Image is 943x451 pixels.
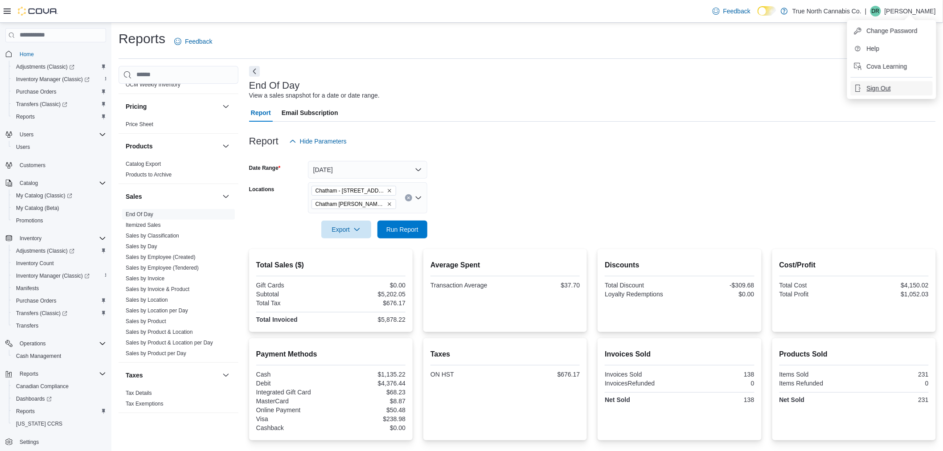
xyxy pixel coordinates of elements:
[2,159,110,172] button: Customers
[12,246,78,256] a: Adjustments (Classic)
[430,282,504,289] div: Transaction Average
[867,84,891,93] span: Sign Out
[119,388,238,413] div: Taxes
[867,62,907,71] span: Cova Learning
[16,101,67,108] span: Transfers (Classic)
[119,30,165,48] h1: Reports
[251,104,271,122] span: Report
[16,437,42,447] a: Settings
[16,233,45,244] button: Inventory
[126,275,164,282] a: Sales by Invoice
[126,350,186,357] a: Sales by Product per Day
[856,396,929,403] div: 231
[126,161,161,167] a: Catalog Export
[12,381,106,392] span: Canadian Compliance
[9,189,110,202] a: My Catalog (Classic)
[221,141,231,152] button: Products
[2,368,110,380] button: Reports
[2,48,110,61] button: Home
[16,160,106,171] span: Customers
[16,160,49,171] a: Customers
[758,6,776,16] input: Dark Mode
[12,190,76,201] a: My Catalog (Classic)
[249,136,279,147] h3: Report
[16,408,35,415] span: Reports
[865,6,867,16] p: |
[256,371,329,378] div: Cash
[507,282,580,289] div: $37.70
[126,102,219,111] button: Pricing
[332,389,406,396] div: $68.23
[126,142,153,151] h3: Products
[12,61,106,72] span: Adjustments (Classic)
[9,111,110,123] button: Reports
[126,81,180,88] span: OCM Weekly Inventory
[126,102,147,111] h3: Pricing
[126,192,142,201] h3: Sales
[20,370,38,377] span: Reports
[16,338,106,349] span: Operations
[119,209,238,362] div: Sales
[779,396,805,403] strong: Net Sold
[316,200,385,209] span: Chatham [PERSON_NAME] Ave
[256,349,406,360] h2: Payment Methods
[332,380,406,387] div: $4,376.44
[9,393,110,405] a: Dashboards
[126,254,196,260] a: Sales by Employee (Created)
[16,113,35,120] span: Reports
[12,190,106,201] span: My Catalog (Classic)
[332,424,406,431] div: $0.00
[12,351,65,361] a: Cash Management
[605,349,754,360] h2: Invoices Sold
[126,82,180,88] a: OCM Weekly Inventory
[856,291,929,298] div: $1,052.03
[16,383,69,390] span: Canadian Compliance
[221,191,231,202] button: Sales
[20,340,46,347] span: Operations
[12,418,106,429] span: Washington CCRS
[12,86,106,97] span: Purchase Orders
[256,389,329,396] div: Integrated Gift Card
[12,308,106,319] span: Transfers (Classic)
[126,297,168,303] a: Sales by Location
[20,180,38,187] span: Catalog
[16,76,90,83] span: Inventory Manager (Classic)
[681,291,754,298] div: $0.00
[9,295,110,307] button: Purchase Orders
[779,291,853,298] div: Total Profit
[16,310,67,317] span: Transfers (Classic)
[12,283,42,294] a: Manifests
[126,329,193,335] a: Sales by Product & Location
[126,192,219,201] button: Sales
[119,79,238,94] div: OCM
[870,6,881,16] div: Dwain Ross
[126,318,166,325] span: Sales by Product
[681,396,754,403] div: 138
[16,369,106,379] span: Reports
[387,201,392,207] button: Remove Chatham McNaughton Ave from selection in this group
[12,111,106,122] span: Reports
[16,192,72,199] span: My Catalog (Classic)
[16,88,57,95] span: Purchase Orders
[126,222,161,228] a: Itemized Sales
[12,246,106,256] span: Adjustments (Classic)
[316,186,385,195] span: Chatham - [STREET_ADDRESS]
[16,272,90,279] span: Inventory Manager (Classic)
[9,86,110,98] button: Purchase Orders
[126,340,213,346] a: Sales by Product & Location per Day
[605,260,754,271] h2: Discounts
[321,221,371,238] button: Export
[249,80,300,91] h3: End Of Day
[300,137,347,146] span: Hide Parameters
[126,339,213,346] span: Sales by Product & Location per Day
[2,128,110,141] button: Users
[605,291,678,298] div: Loyalty Redemptions
[12,203,63,213] a: My Catalog (Beta)
[20,439,39,446] span: Settings
[16,369,42,379] button: Reports
[605,282,678,289] div: Total Discount
[16,285,39,292] span: Manifests
[332,316,406,323] div: $5,878.22
[20,131,33,138] span: Users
